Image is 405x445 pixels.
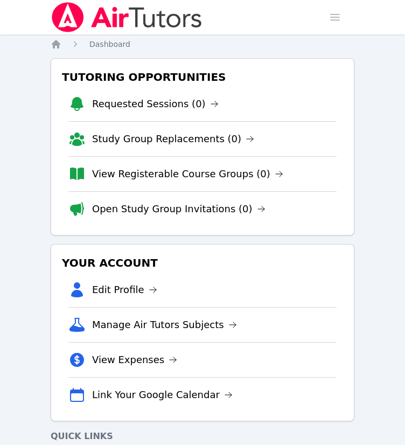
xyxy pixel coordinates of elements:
a: Requested Sessions (0) [92,96,219,112]
a: Link Your Google Calendar [92,387,233,402]
a: Study Group Replacements (0) [92,131,254,147]
a: Dashboard [89,39,130,50]
span: Dashboard [89,40,130,48]
img: Air Tutors [51,2,203,32]
h3: Tutoring Opportunities [60,67,345,87]
a: View Registerable Course Groups (0) [92,166,283,182]
a: Edit Profile [92,282,157,297]
h3: Your Account [60,253,345,273]
a: Open Study Group Invitations (0) [92,201,266,217]
a: Manage Air Tutors Subjects [92,317,237,332]
nav: Breadcrumb [51,39,354,50]
h4: Quick Links [51,430,354,443]
a: View Expenses [92,352,177,367]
